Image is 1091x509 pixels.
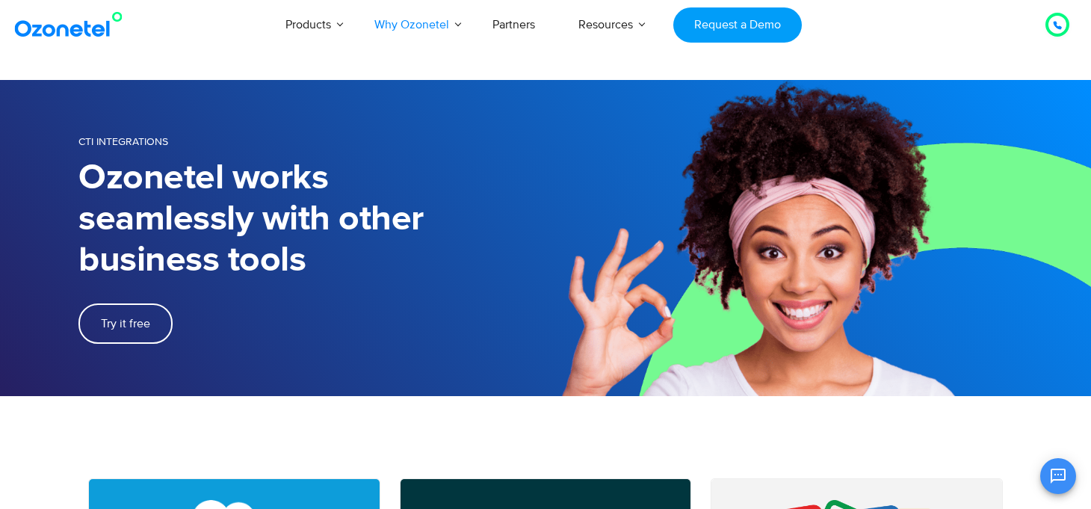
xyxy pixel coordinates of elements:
[78,158,545,281] h1: Ozonetel works seamlessly with other business tools
[78,135,168,148] span: CTI Integrations
[78,303,173,344] a: Try it free
[673,7,801,43] a: Request a Demo
[101,318,150,330] span: Try it free
[1040,458,1076,494] button: Open chat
